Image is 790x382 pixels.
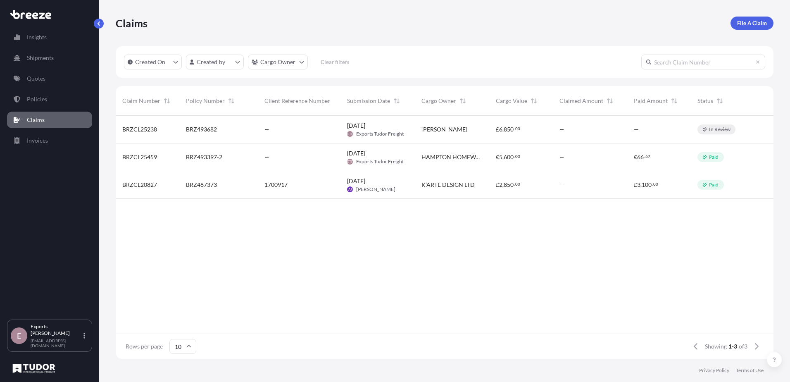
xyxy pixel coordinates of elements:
[31,323,82,337] p: Exports [PERSON_NAME]
[392,96,402,106] button: Sort
[421,181,475,189] span: K’ARTE DESIGN LTD
[264,153,269,161] span: —
[124,55,182,69] button: createdOn Filter options
[499,127,502,132] span: 6
[715,96,725,106] button: Sort
[186,125,217,134] span: BRZ493682
[737,19,767,27] p: File A Claim
[496,182,499,188] span: £
[499,182,502,188] span: 2
[264,125,269,134] span: —
[27,116,45,124] p: Claims
[634,125,639,134] span: —
[7,29,92,45] a: Insights
[605,96,615,106] button: Sort
[264,181,288,189] span: 1700917
[186,97,225,105] span: Policy Number
[496,127,499,132] span: £
[31,338,82,348] p: [EMAIL_ADDRESS][DOMAIN_NAME]
[7,50,92,66] a: Shipments
[697,97,713,105] span: Status
[248,55,308,69] button: cargoOwner Filter options
[634,182,637,188] span: £
[559,125,564,134] span: —
[514,127,515,130] span: .
[645,155,650,158] span: 67
[347,149,365,158] span: [DATE]
[356,186,395,193] span: [PERSON_NAME]
[504,154,514,160] span: 600
[186,55,244,69] button: createdBy Filter options
[7,91,92,107] a: Policies
[634,97,668,105] span: Paid Amount
[515,155,520,158] span: 00
[699,367,729,374] a: Privacy Policy
[356,158,404,165] span: Exports Tudor Freight
[502,154,504,160] span: ,
[122,125,157,134] span: BRZCL25238
[637,182,640,188] span: 3
[709,154,719,160] p: Paid
[421,97,456,105] span: Cargo Owner
[126,342,163,351] span: Rows per page
[347,97,390,105] span: Submission Date
[321,58,350,66] p: Clear filters
[226,96,236,106] button: Sort
[186,181,217,189] span: BRZ487373
[27,54,54,62] p: Shipments
[122,153,157,161] span: BRZCL25459
[496,97,527,105] span: Cargo Value
[27,33,47,41] p: Insights
[728,342,737,351] span: 1-3
[347,122,365,130] span: [DATE]
[709,126,731,133] p: In Review
[347,130,353,138] span: ETF
[122,181,157,189] span: BRZCL20827
[529,96,539,106] button: Sort
[312,55,358,69] button: Clear filters
[634,154,637,160] span: €
[347,158,353,166] span: ETF
[264,97,330,105] span: Client Reference Number
[27,74,45,83] p: Quotes
[669,96,679,106] button: Sort
[504,182,514,188] span: 850
[644,155,645,158] span: .
[515,183,520,186] span: 00
[641,55,765,69] input: Search Claim Number
[27,95,47,103] p: Policies
[637,154,644,160] span: 66
[515,127,520,130] span: 00
[652,183,653,186] span: .
[122,97,160,105] span: Claim Number
[260,58,296,66] p: Cargo Owner
[736,367,764,374] a: Terms of Use
[7,70,92,87] a: Quotes
[332,96,342,106] button: Sort
[421,125,467,134] span: [PERSON_NAME]
[7,112,92,128] a: Claims
[421,153,483,161] span: HAMPTON HOMEWARE
[458,96,468,106] button: Sort
[559,97,603,105] span: Claimed Amount
[347,177,365,185] span: [DATE]
[739,342,747,351] span: of 3
[496,154,499,160] span: €
[640,182,642,188] span: ,
[502,127,504,132] span: ,
[559,181,564,189] span: —
[10,362,57,375] img: organization-logo
[356,131,404,137] span: Exports Tudor Freight
[197,58,226,66] p: Created by
[642,182,652,188] span: 100
[499,154,502,160] span: 5
[709,181,719,188] p: Paid
[116,17,148,30] p: Claims
[162,96,172,106] button: Sort
[514,183,515,186] span: .
[348,185,352,193] span: AJ
[502,182,504,188] span: ,
[504,127,514,132] span: 850
[731,17,773,30] a: File A Claim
